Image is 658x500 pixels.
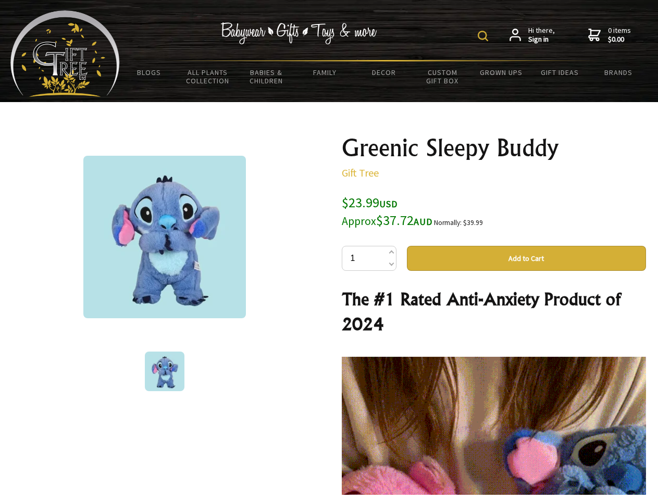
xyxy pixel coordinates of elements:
[434,218,483,227] small: Normally: $39.99
[342,194,432,229] span: $23.99 $37.72
[342,166,379,179] a: Gift Tree
[10,10,120,97] img: Babyware - Gifts - Toys and more...
[471,61,530,83] a: Grown Ups
[296,61,355,83] a: Family
[120,61,179,83] a: BLOGS
[510,26,555,44] a: Hi there,Sign in
[413,61,472,92] a: Custom Gift Box
[589,61,648,83] a: Brands
[354,61,413,83] a: Decor
[608,35,631,44] strong: $0.00
[342,214,376,228] small: Approx
[414,216,432,228] span: AUD
[407,246,646,271] button: Add to Cart
[530,61,589,83] a: Gift Ideas
[379,198,398,210] span: USD
[528,35,555,44] strong: Sign in
[179,61,238,92] a: All Plants Collection
[588,26,631,44] a: 0 items$0.00
[221,22,377,44] img: Babywear - Gifts - Toys & more
[145,352,184,391] img: Greenic Sleepy Buddy
[342,289,620,334] strong: The #1 Rated Anti-Anxiety Product of 2024
[237,61,296,92] a: Babies & Children
[528,26,555,44] span: Hi there,
[342,135,646,160] h1: Greenic Sleepy Buddy
[608,26,631,44] span: 0 items
[83,156,246,318] img: Greenic Sleepy Buddy
[478,31,488,41] img: product search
